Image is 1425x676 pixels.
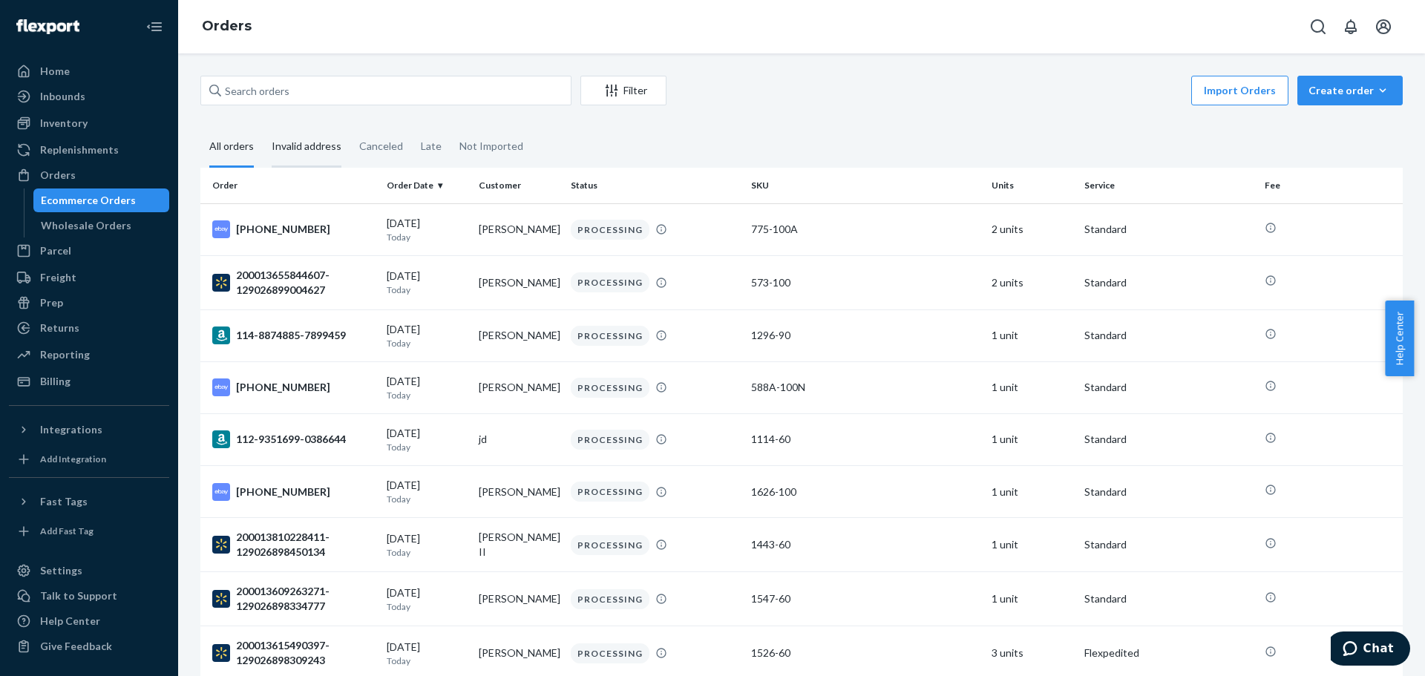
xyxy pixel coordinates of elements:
p: Standard [1084,328,1253,343]
td: [PERSON_NAME] [473,361,565,413]
div: 1526-60 [751,646,980,660]
div: 200013609263271-129026898334777 [212,584,375,614]
div: Reporting [40,347,90,362]
div: Billing [40,374,71,389]
div: Add Fast Tag [40,525,94,537]
p: Standard [1084,537,1253,552]
a: Returns [9,316,169,340]
a: Add Fast Tag [9,519,169,543]
p: Today [387,600,467,613]
button: Open Search Box [1303,12,1333,42]
div: Invalid address [272,127,341,168]
button: Create order [1297,76,1403,105]
a: Inbounds [9,85,169,108]
td: [PERSON_NAME] [473,466,565,518]
p: Standard [1084,485,1253,499]
div: Integrations [40,422,102,437]
div: Prep [40,295,63,310]
button: Filter [580,76,666,105]
p: Today [387,231,467,243]
div: PROCESSING [571,430,649,450]
div: PROCESSING [571,643,649,663]
div: PROCESSING [571,535,649,555]
p: Today [387,493,467,505]
div: Create order [1308,83,1392,98]
a: Ecommerce Orders [33,188,170,212]
div: Filter [581,83,666,98]
a: Home [9,59,169,83]
a: Billing [9,370,169,393]
a: Reporting [9,343,169,367]
input: Search orders [200,76,571,105]
div: 200013615490397-129026898309243 [212,638,375,668]
td: 1 unit [986,361,1078,413]
div: [DATE] [387,478,467,505]
div: 1443-60 [751,537,980,552]
button: Import Orders [1191,76,1288,105]
div: 1114-60 [751,432,980,447]
button: Fast Tags [9,490,169,513]
div: [PHONE_NUMBER] [212,378,375,396]
a: Add Integration [9,447,169,471]
td: jd [473,413,565,465]
td: 1 unit [986,466,1078,518]
a: Orders [202,18,252,34]
div: Canceled [359,127,403,165]
p: Today [387,441,467,453]
th: Order Date [381,168,473,203]
div: Customer [479,179,559,191]
div: [DATE] [387,585,467,613]
img: Flexport logo [16,19,79,34]
div: 1547-60 [751,591,980,606]
div: 1626-100 [751,485,980,499]
p: Flexpedited [1084,646,1253,660]
a: Settings [9,559,169,583]
td: [PERSON_NAME] [473,572,565,626]
div: PROCESSING [571,220,649,240]
th: Order [200,168,381,203]
p: Today [387,546,467,559]
td: [PERSON_NAME] [473,203,565,255]
div: Late [421,127,442,165]
td: 1 unit [986,309,1078,361]
div: [PHONE_NUMBER] [212,220,375,238]
td: 1 unit [986,413,1078,465]
button: Integrations [9,418,169,442]
iframe: Opens a widget where you can chat to one of our agents [1331,631,1410,669]
td: [PERSON_NAME] [473,255,565,309]
div: [DATE] [387,531,467,559]
div: PROCESSING [571,326,649,346]
div: PROCESSING [571,272,649,292]
td: 1 unit [986,572,1078,626]
button: Give Feedback [9,634,169,658]
div: Settings [40,563,82,578]
a: Parcel [9,239,169,263]
div: Fast Tags [40,494,88,509]
a: Prep [9,291,169,315]
div: 775-100A [751,222,980,237]
p: Standard [1084,275,1253,290]
div: 112-9351699-0386644 [212,430,375,448]
button: Help Center [1385,301,1414,376]
div: 200013655844607-129026899004627 [212,268,375,298]
div: Add Integration [40,453,106,465]
div: [DATE] [387,426,467,453]
th: Status [565,168,745,203]
div: 573-100 [751,275,980,290]
div: Replenishments [40,142,119,157]
div: 588A-100N [751,380,980,395]
div: [DATE] [387,269,467,296]
div: PROCESSING [571,482,649,502]
a: Inventory [9,111,169,135]
p: Standard [1084,591,1253,606]
div: [DATE] [387,640,467,667]
div: Inventory [40,116,88,131]
th: SKU [745,168,986,203]
div: Freight [40,270,76,285]
a: Freight [9,266,169,289]
div: Orders [40,168,76,183]
a: Wholesale Orders [33,214,170,237]
div: Wholesale Orders [41,218,131,233]
button: Open account menu [1369,12,1398,42]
